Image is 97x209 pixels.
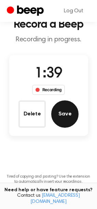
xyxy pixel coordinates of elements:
[5,174,92,184] p: Tired of copying and pasting? Use the extension to automatically insert your recordings.
[5,19,92,30] h1: Record a Beep
[7,4,45,18] a: Beep
[35,67,62,81] span: 1:39
[51,100,79,128] button: Save Audio Record
[57,3,90,19] a: Log Out
[30,193,80,204] a: [EMAIL_ADDRESS][DOMAIN_NAME]
[18,100,46,128] button: Delete Audio Record
[32,85,65,95] div: Recording
[5,36,92,44] p: Recording in progress.
[4,193,93,205] span: Contact us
